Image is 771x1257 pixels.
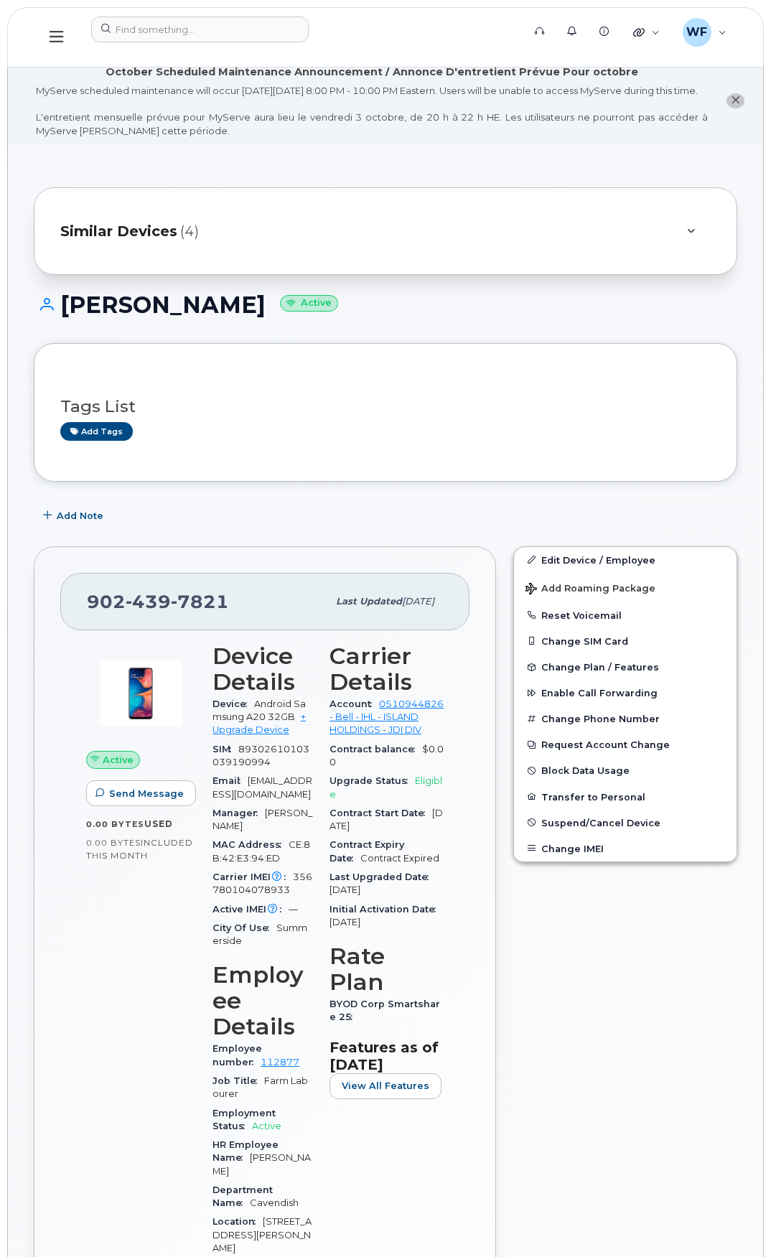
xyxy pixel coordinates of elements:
span: Department Name [212,1184,273,1208]
h3: Carrier Details [330,643,444,695]
h3: Device Details [212,643,312,695]
span: View All Features [342,1079,429,1093]
span: [EMAIL_ADDRESS][DOMAIN_NAME] [212,775,312,799]
span: Add Roaming Package [525,583,655,597]
span: Employment Status [212,1108,276,1131]
span: 89302610103039190994 [212,744,309,767]
button: Add Roaming Package [514,573,737,602]
span: MAC Address [212,839,289,850]
span: Job Title [212,1075,264,1086]
button: Enable Call Forwarding [514,680,737,706]
button: Transfer to Personal [514,784,737,810]
span: Contract balance [330,744,422,754]
span: Contract Expiry Date [330,839,404,863]
button: Request Account Change [514,732,737,757]
span: Eligible [330,775,442,799]
a: 0510944826 - Bell - IHL - ISLAND HOLDINGS - JDI DIV [330,698,444,736]
span: 902 [87,591,229,612]
span: Employee number [212,1043,262,1067]
span: Account [330,698,379,709]
button: Suspend/Cancel Device [514,810,737,836]
span: Enable Call Forwarding [541,688,658,698]
span: Suspend/Cancel Device [541,817,660,828]
button: Change Phone Number [514,706,737,732]
span: Similar Devices [60,221,177,242]
span: 7821 [171,591,229,612]
button: Change SIM Card [514,628,737,654]
span: Carrier IMEI [212,872,293,882]
img: image20231002-3703462-hq8i9i.jpeg [98,650,184,737]
span: Change Plan / Features [541,662,659,673]
span: (4) [180,221,199,242]
span: CE:8B:42:E3:94:ED [212,839,310,863]
span: Manager [212,808,265,818]
span: Email [212,775,248,786]
span: [DATE] [402,596,434,607]
span: Add Note [57,509,103,523]
span: Upgrade Status [330,775,415,786]
span: Device [212,698,254,709]
a: Add tags [60,422,133,440]
span: — [289,904,298,915]
span: SIM [212,744,238,754]
span: Active [252,1121,281,1131]
button: Change Plan / Features [514,654,737,680]
span: Active [103,753,134,767]
span: Send Message [109,787,184,800]
span: included this month [86,837,193,861]
span: Android Samsung A20 32GB [212,698,306,722]
span: 0.00 Bytes [86,819,144,829]
span: [PERSON_NAME] [212,1152,311,1176]
span: [DATE] [330,917,360,927]
span: [STREET_ADDRESS][PERSON_NAME] [212,1216,312,1253]
span: Cavendish [250,1197,299,1208]
button: close notification [726,93,744,108]
h1: [PERSON_NAME] [34,292,737,317]
span: 0.00 Bytes [86,838,141,848]
button: Add Note [34,503,116,529]
button: Send Message [86,780,196,806]
span: BYOD Corp Smartshare 25 [330,999,440,1022]
button: View All Features [330,1073,441,1099]
span: Initial Activation Date [330,904,443,915]
h3: Tags List [60,398,711,416]
h3: Rate Plan [330,943,444,995]
a: 112877 [261,1057,299,1067]
span: Contract Expired [360,853,439,864]
small: Active [280,295,338,312]
button: Change IMEI [514,836,737,861]
span: 439 [126,591,171,612]
span: Active IMEI [212,904,289,915]
span: Location [212,1216,263,1227]
span: City Of Use [212,922,276,933]
button: Reset Voicemail [514,602,737,628]
div: MyServe scheduled maintenance will occur [DATE][DATE] 8:00 PM - 10:00 PM Eastern. Users will be u... [36,84,708,137]
a: Edit Device / Employee [514,547,737,573]
span: Contract Start Date [330,808,432,818]
h3: Employee Details [212,962,312,1039]
span: HR Employee Name [212,1139,279,1163]
span: used [144,818,173,829]
button: Block Data Usage [514,757,737,783]
span: Last updated [336,596,402,607]
h3: Features as of [DATE] [330,1039,444,1073]
span: Last Upgraded Date [330,872,436,882]
div: October Scheduled Maintenance Announcement / Annonce D'entretient Prévue Pour octobre [106,65,638,80]
span: [DATE] [330,884,360,895]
